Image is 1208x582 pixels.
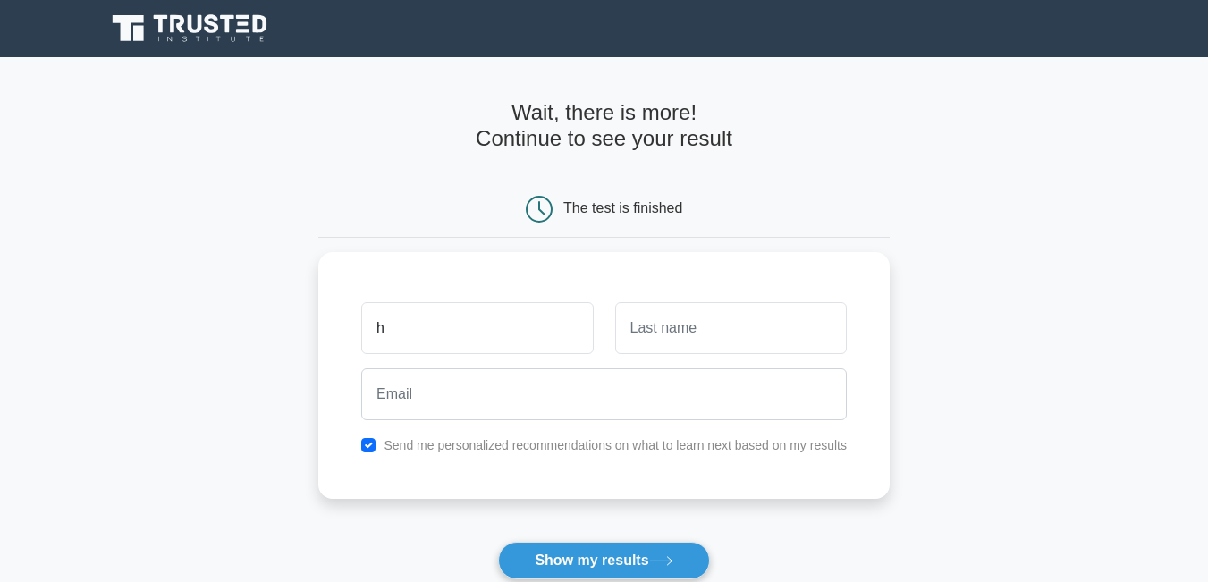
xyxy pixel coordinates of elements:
button: Show my results [498,542,709,579]
div: The test is finished [563,200,682,215]
h4: Wait, there is more! Continue to see your result [318,100,890,152]
input: Email [361,368,847,420]
label: Send me personalized recommendations on what to learn next based on my results [384,438,847,452]
input: First name [361,302,593,354]
input: Last name [615,302,847,354]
